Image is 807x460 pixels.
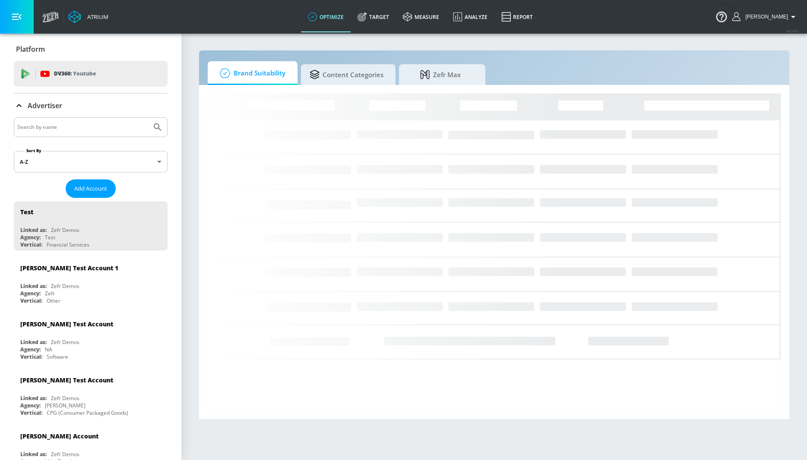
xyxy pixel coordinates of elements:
[709,4,734,28] button: Open Resource Center
[20,282,47,290] div: Linked as:
[20,226,47,234] div: Linked as:
[45,402,85,409] div: [PERSON_NAME]
[20,353,42,360] div: Vertical:
[216,63,285,84] span: Brand Suitability
[14,151,168,172] div: A-Z
[301,1,351,32] a: optimize
[14,61,168,87] div: DV360: Youtube
[17,122,148,133] input: Search by name
[14,313,168,363] div: [PERSON_NAME] Test AccountLinked as:Zefr DemosAgency:NAVertical:Software
[20,451,47,458] div: Linked as:
[14,369,168,419] div: [PERSON_NAME] Test AccountLinked as:Zefr DemosAgency:[PERSON_NAME]Vertical:CPG (Consumer Packaged...
[310,64,383,85] span: Content Categories
[14,37,168,61] div: Platform
[51,226,79,234] div: Zefr Demos
[14,94,168,118] div: Advertiser
[66,179,116,198] button: Add Account
[446,1,494,32] a: Analyze
[45,290,55,297] div: Zefr
[494,1,540,32] a: Report
[47,241,89,248] div: Financial Services
[408,64,473,85] span: Zefr Max
[51,451,79,458] div: Zefr Demos
[47,297,60,304] div: Other
[20,409,42,416] div: Vertical:
[28,101,62,110] p: Advertiser
[732,12,798,22] button: [PERSON_NAME]
[16,44,45,54] p: Platform
[14,201,168,250] div: TestLinked as:Zefr DemosAgency:TestVertical:Financial Services
[54,69,96,78] p: DV360:
[20,297,42,304] div: Vertical:
[20,320,113,328] div: [PERSON_NAME] Test Account
[742,14,788,20] span: login as: uyen.hoang@zefr.com
[51,282,79,290] div: Zefr Demos
[20,234,41,241] div: Agency:
[20,264,118,272] div: [PERSON_NAME] Test Account 1
[68,10,108,23] a: Atrium
[14,257,168,307] div: [PERSON_NAME] Test Account 1Linked as:Zefr DemosAgency:ZefrVertical:Other
[47,353,68,360] div: Software
[20,394,47,402] div: Linked as:
[20,432,98,440] div: [PERSON_NAME] Account
[20,290,41,297] div: Agency:
[20,338,47,346] div: Linked as:
[51,394,79,402] div: Zefr Demos
[20,402,41,409] div: Agency:
[396,1,446,32] a: measure
[20,208,33,216] div: Test
[45,346,52,353] div: NA
[20,376,113,384] div: [PERSON_NAME] Test Account
[20,346,41,353] div: Agency:
[351,1,396,32] a: Target
[84,13,108,21] div: Atrium
[51,338,79,346] div: Zefr Demos
[47,409,128,416] div: CPG (Consumer Packaged Goods)
[20,241,42,248] div: Vertical:
[45,234,55,241] div: Test
[74,184,107,194] span: Add Account
[73,69,96,78] p: Youtube
[786,28,798,33] span: v 4.24.0
[25,148,43,153] label: Sort By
